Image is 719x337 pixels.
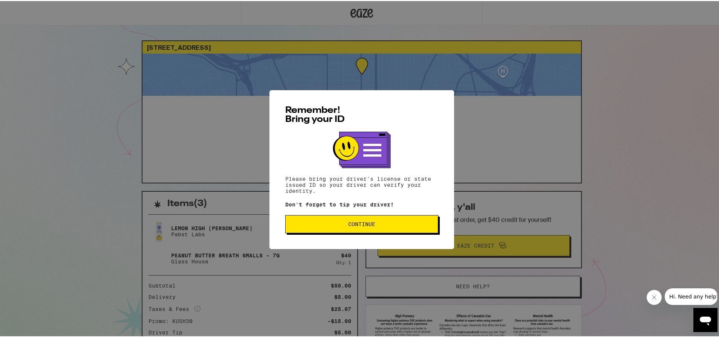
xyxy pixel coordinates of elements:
iframe: Message from company [665,287,717,304]
span: Hi. Need any help? [5,5,54,11]
span: Continue [348,220,375,226]
p: Don't forget to tip your driver! [285,200,438,206]
iframe: Close message [647,289,662,304]
iframe: Button to launch messaging window [693,307,717,331]
span: Remember! Bring your ID [285,105,345,123]
p: Please bring your driver's license or state issued ID so your driver can verify your identity. [285,175,438,193]
button: Continue [285,214,438,232]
